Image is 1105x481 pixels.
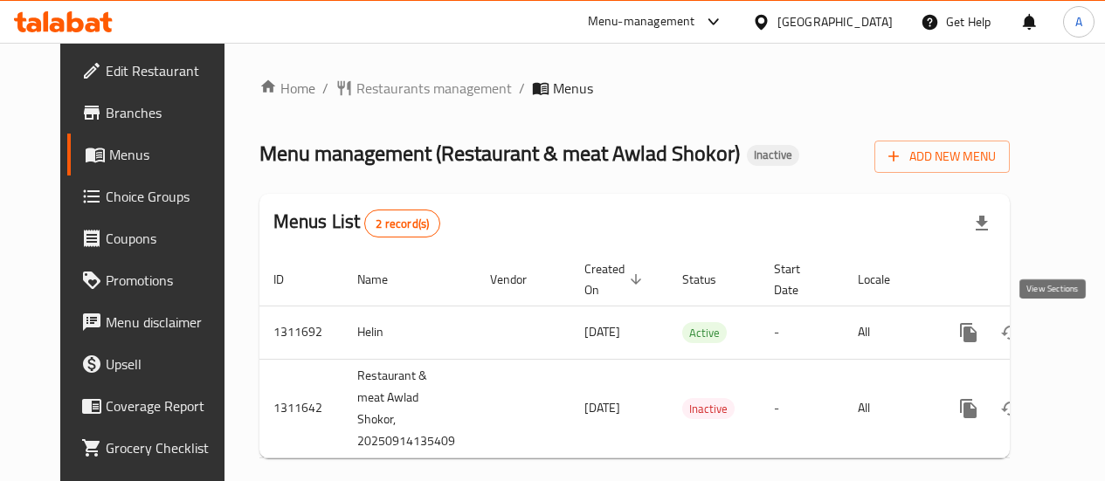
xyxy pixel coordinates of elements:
a: Restaurants management [335,78,512,99]
a: Edit Restaurant [67,50,245,92]
span: Choice Groups [106,186,231,207]
a: Coverage Report [67,385,245,427]
span: Promotions [106,270,231,291]
span: Coverage Report [106,395,231,416]
span: Restaurants management [356,78,512,99]
span: Created On [584,258,647,300]
span: Add New Menu [888,146,996,168]
span: Inactive [747,148,799,162]
span: Name [357,269,411,290]
button: more [948,312,990,354]
a: Choice Groups [67,175,245,217]
button: Change Status [990,312,1032,354]
td: All [844,359,934,457]
div: Inactive [747,145,799,166]
span: Start Date [774,258,823,300]
span: [DATE] [584,396,620,419]
h2: Menus List [273,209,440,237]
span: Menus [553,78,593,99]
div: Total records count [364,210,440,237]
span: Active [682,323,727,343]
a: Menus [67,134,245,175]
li: / [322,78,328,99]
span: Branches [106,102,231,123]
a: Coupons [67,217,245,259]
div: Active [682,322,727,343]
span: 2 record(s) [365,216,439,232]
td: 1311642 [259,359,343,457]
span: Menus [109,144,231,165]
span: Inactive [682,399,735,419]
nav: breadcrumb [259,78,1010,99]
li: / [519,78,525,99]
span: Menu disclaimer [106,312,231,333]
div: Menu-management [588,11,695,32]
div: Inactive [682,398,735,419]
span: Coupons [106,228,231,249]
span: Upsell [106,354,231,374]
span: ID [273,269,307,290]
td: Restaurant & meat Awlad Shokor, 20250914135409 [343,359,476,457]
span: Vendor [490,269,549,290]
span: Locale [858,269,913,290]
button: Add New Menu [874,141,1010,173]
div: Export file [961,203,1003,244]
td: - [760,359,844,457]
a: Promotions [67,259,245,301]
button: Change Status [990,388,1032,429]
td: All [844,306,934,359]
span: [DATE] [584,320,620,343]
a: Grocery Checklist [67,427,245,469]
span: A [1075,12,1082,31]
a: Home [259,78,315,99]
span: Edit Restaurant [106,60,231,81]
td: - [760,306,844,359]
span: Status [682,269,739,290]
a: Upsell [67,343,245,385]
td: Helin [343,306,476,359]
span: Menu management ( Restaurant & meat Awlad Shokor ) [259,134,740,173]
div: [GEOGRAPHIC_DATA] [777,12,893,31]
a: Branches [67,92,245,134]
span: Grocery Checklist [106,437,231,458]
td: 1311692 [259,306,343,359]
a: Menu disclaimer [67,301,245,343]
button: more [948,388,990,429]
